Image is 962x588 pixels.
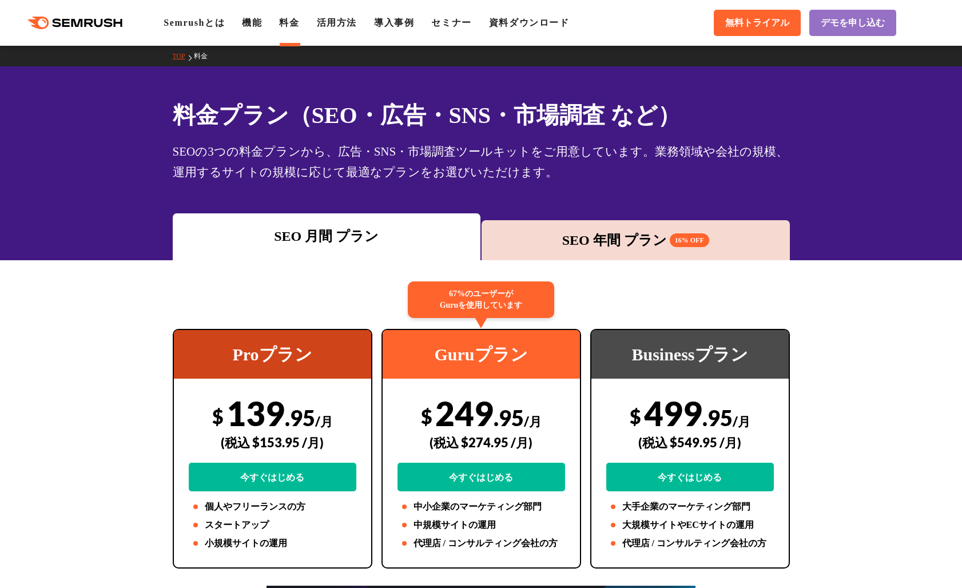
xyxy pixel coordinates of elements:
span: $ [212,404,224,428]
span: $ [630,404,641,428]
a: 機能 [242,18,262,27]
li: スタートアップ [189,518,356,532]
a: 料金 [194,52,216,60]
span: /月 [524,414,542,429]
div: 67%のユーザーが Guruを使用しています [408,281,554,318]
a: セミナー [431,18,471,27]
span: 無料トライアル [725,17,789,29]
a: 活用方法 [317,18,357,27]
span: /月 [315,414,333,429]
span: 16% OFF [670,233,709,247]
span: .95 [702,404,733,431]
div: SEO 月間 プラン [178,226,475,247]
li: 代理店 / コンサルティング会社の方 [606,537,774,550]
a: Semrushとは [164,18,225,27]
span: デモを申し込む [821,17,885,29]
a: 導入事例 [374,18,414,27]
li: 個人やフリーランスの方 [189,500,356,514]
div: Proプラン [174,330,371,379]
div: 249 [397,393,565,491]
div: Businessプラン [591,330,789,379]
div: 139 [189,393,356,491]
span: /月 [733,414,750,429]
span: $ [421,404,432,428]
li: 代理店 / コンサルティング会社の方 [397,537,565,550]
a: TOP [173,52,194,60]
a: 今すぐはじめる [189,463,356,491]
a: 料金 [279,18,299,27]
h1: 料金プラン（SEO・広告・SNS・市場調査 など） [173,98,790,132]
li: 大規模サイトやECサイトの運用 [606,518,774,532]
div: (税込 $549.95 /月) [606,422,774,463]
a: 今すぐはじめる [606,463,774,491]
a: デモを申し込む [809,10,896,36]
li: 大手企業のマーケティング部門 [606,500,774,514]
li: 中小企業のマーケティング部門 [397,500,565,514]
span: .95 [494,404,524,431]
div: 499 [606,393,774,491]
div: SEOの3つの料金プランから、広告・SNS・市場調査ツールキットをご用意しています。業務領域や会社の規模、運用するサイトの規模に応じて最適なプランをお選びいただけます。 [173,141,790,182]
a: 資料ダウンロード [489,18,570,27]
span: .95 [285,404,315,431]
a: 今すぐはじめる [397,463,565,491]
div: (税込 $153.95 /月) [189,422,356,463]
div: SEO 年間 プラン [487,230,784,251]
a: 無料トライアル [714,10,801,36]
li: 小規模サイトの運用 [189,537,356,550]
li: 中規模サイトの運用 [397,518,565,532]
div: Guruプラン [383,330,580,379]
div: (税込 $274.95 /月) [397,422,565,463]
